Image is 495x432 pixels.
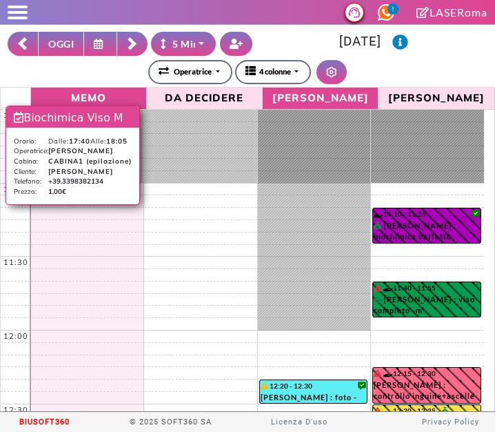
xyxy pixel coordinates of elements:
td: Telefono: [14,176,48,186]
div: [PERSON_NAME] : viso completo -m [374,294,480,317]
i: PAGATO [374,222,384,229]
td: Cabina: [14,156,48,166]
b: 17:40 [69,137,90,145]
td: Orario: [14,136,48,146]
i: Clicca per andare alla pagina di firma [416,7,430,18]
div: [PERSON_NAME] : foto - controllo *da remoto* tramite foto [261,392,366,403]
i: Il cliente ha degli insoluti [374,284,381,291]
div: [PERSON_NAME] : controllo inguine+ascelle [374,380,480,403]
span: [PERSON_NAME] [266,89,374,106]
i: Il cliente ha degli insoluti [374,370,381,377]
button: Crea nuovo contatto rapido [220,32,253,56]
div: 12:20 - 12:30 [261,381,366,391]
td: Cliente: [14,166,48,177]
td: Operatrice: [14,146,48,156]
i: Il cliente ha degli insoluti [374,407,381,414]
div: 12:15 - 12:30 [374,369,480,379]
div: 12:30 - 12:35 [374,406,441,414]
b: +39.3398382134 [48,177,103,185]
span: Memo [34,89,143,106]
button: OGGI [38,32,84,56]
span: Biochimica Viso M [14,111,123,124]
a: LASERoma [416,6,487,19]
a: Licenza D'uso [271,418,327,426]
td: Prezzo: [14,186,48,197]
td: Dalle: Alle: [48,136,132,146]
i: PAGATO [441,407,452,415]
b: 1.00€ [48,187,66,195]
b: 18:05 [106,137,128,145]
span: [PERSON_NAME] [382,89,491,106]
div: 11:10 - 11:25 [374,209,480,219]
div: 5 Minuti [161,37,212,51]
div: 12:00 [1,331,31,342]
span: Da Decidere [150,89,259,106]
b: CABINA1 (epilazione) [48,157,132,165]
i: PAGATO [374,295,384,303]
div: 11:40 - 11:55 [374,283,480,293]
b: [PERSON_NAME] [48,146,113,155]
a: Privacy Policy [422,418,479,426]
b: [PERSON_NAME] [48,167,113,175]
div: 11:00 [1,184,31,195]
div: 12:30 [1,404,31,416]
div: [PERSON_NAME] : biochimica baffetto [374,220,480,243]
div: 11:30 [1,257,31,268]
div: 10:30 [1,110,31,121]
h3: [DATE] [261,34,487,50]
i: Il cliente ha delle rate in scadenza [261,382,268,389]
